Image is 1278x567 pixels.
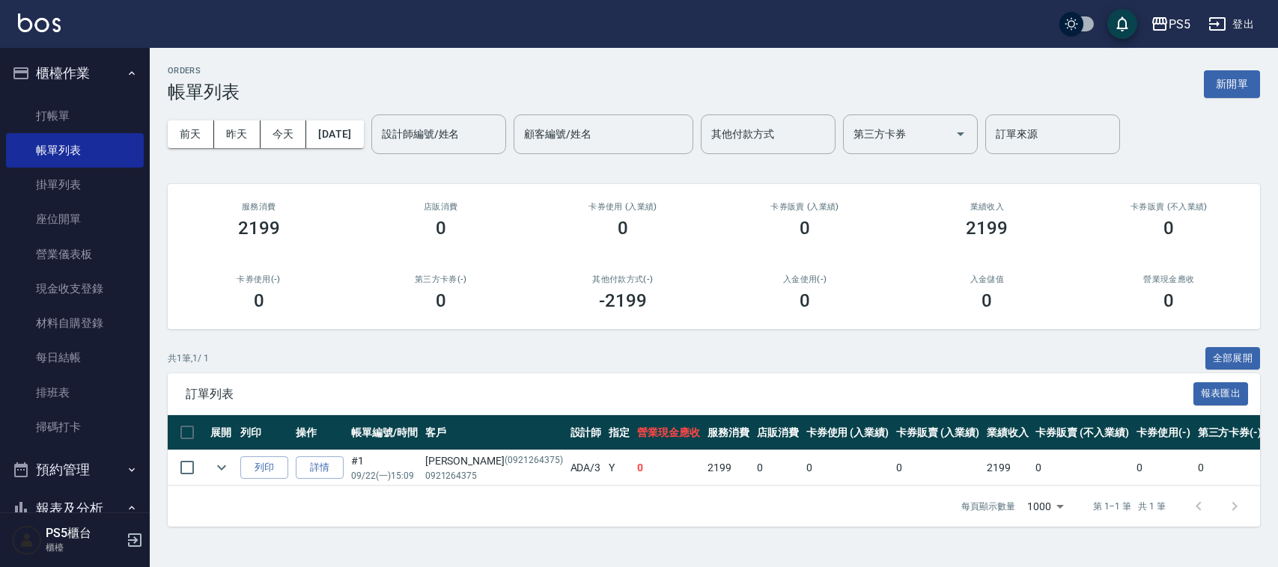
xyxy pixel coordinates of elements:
[1204,70,1260,98] button: 新開單
[1205,347,1261,370] button: 全部展開
[1204,76,1260,91] a: 新開單
[567,450,606,485] td: ADA /3
[18,13,61,32] img: Logo
[436,290,446,311] h3: 0
[1093,500,1166,513] p: 第 1–1 筆 共 1 筆
[1107,9,1137,39] button: save
[6,450,144,489] button: 預約管理
[1133,450,1194,485] td: 0
[425,453,563,469] div: [PERSON_NAME]
[6,376,144,410] a: 排班表
[240,456,288,479] button: 列印
[214,120,261,148] button: 昨天
[914,275,1060,284] h2: 入金儲值
[6,306,144,340] a: 材料自購登錄
[368,202,514,212] h2: 店販消費
[1145,9,1196,40] button: PS5
[983,450,1032,485] td: 2199
[238,218,280,239] h3: 2199
[296,456,344,479] a: 詳情
[961,500,1015,513] p: 每頁顯示數量
[914,202,1060,212] h2: 業績收入
[6,54,144,93] button: 櫃檯作業
[567,415,606,450] th: 設計師
[1194,450,1266,485] td: 0
[168,82,240,102] h3: 帳單列表
[46,526,122,541] h5: PS5櫃台
[436,218,446,239] h3: 0
[6,168,144,202] a: 掛單列表
[1193,382,1249,405] button: 報表匯出
[6,272,144,306] a: 現金收支登錄
[753,415,803,450] th: 店販消費
[599,290,647,311] h3: -2199
[6,410,144,444] a: 掃碼打卡
[731,202,877,212] h2: 卡券販賣 (入業績)
[254,290,264,311] h3: 0
[1194,415,1266,450] th: 第三方卡券(-)
[949,122,973,146] button: Open
[46,541,122,554] p: 櫃檯
[982,290,992,311] h3: 0
[1193,386,1249,400] a: 報表匯出
[1021,486,1069,527] div: 1000
[983,415,1032,450] th: 業績收入
[803,415,893,450] th: 卡券使用 (入業績)
[210,456,233,479] button: expand row
[168,120,214,148] button: 前天
[261,120,307,148] button: 今天
[633,415,704,450] th: 營業現金應收
[422,415,567,450] th: 客戶
[6,99,144,133] a: 打帳單
[6,489,144,528] button: 報表及分析
[207,415,237,450] th: 展開
[800,290,810,311] h3: 0
[1202,10,1260,38] button: 登出
[704,450,753,485] td: 2199
[550,275,696,284] h2: 其他付款方式(-)
[605,450,633,485] td: Y
[1032,415,1132,450] th: 卡券販賣 (不入業績)
[550,202,696,212] h2: 卡券使用 (入業績)
[186,202,332,212] h3: 服務消費
[731,275,877,284] h2: 入金使用(-)
[1163,218,1174,239] h3: 0
[966,218,1008,239] h3: 2199
[168,66,240,76] h2: ORDERS
[351,469,418,482] p: 09/22 (一) 15:09
[704,415,753,450] th: 服務消費
[803,450,893,485] td: 0
[618,218,628,239] h3: 0
[168,352,209,365] p: 共 1 筆, 1 / 1
[1169,15,1190,34] div: PS5
[347,415,422,450] th: 帳單編號/時間
[6,133,144,168] a: 帳單列表
[186,387,1193,402] span: 訂單列表
[892,450,983,485] td: 0
[425,469,563,482] p: 0921264375
[1163,290,1174,311] h3: 0
[892,415,983,450] th: 卡券販賣 (入業績)
[6,237,144,272] a: 營業儀表板
[186,275,332,284] h2: 卡券使用(-)
[800,218,810,239] h3: 0
[605,415,633,450] th: 指定
[6,202,144,236] a: 座位開單
[12,525,42,555] img: Person
[1096,275,1242,284] h2: 營業現金應收
[505,453,563,469] p: (0921264375)
[237,415,292,450] th: 列印
[292,415,347,450] th: 操作
[753,450,803,485] td: 0
[347,450,422,485] td: #1
[1096,202,1242,212] h2: 卡券販賣 (不入業績)
[6,340,144,375] a: 每日結帳
[1032,450,1132,485] td: 0
[633,450,704,485] td: 0
[306,120,363,148] button: [DATE]
[368,275,514,284] h2: 第三方卡券(-)
[1133,415,1194,450] th: 卡券使用(-)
